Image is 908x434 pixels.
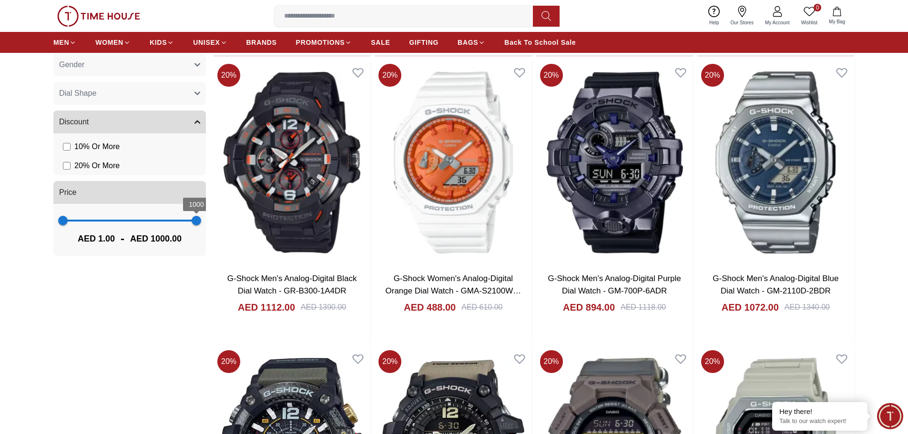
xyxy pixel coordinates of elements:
span: AED 1000.00 [130,232,182,245]
span: - [115,231,130,246]
button: My Bag [823,5,851,27]
a: 0Wishlist [796,4,823,28]
span: 20 % [540,350,563,373]
span: KIDS [150,38,167,47]
h4: AED 488.00 [404,301,456,314]
span: 20 % [217,350,240,373]
span: 20 % [701,64,724,87]
span: 10 % Or More [74,141,120,152]
a: KIDS [150,34,174,51]
a: G-Shock Women's Analog-Digital Orange Dial Watch - GMA-S2100WS-7ADR [386,274,521,307]
p: Talk to our watch expert! [779,417,860,425]
span: My Bag [825,18,849,25]
button: Dial Shape [53,82,206,105]
input: 10% Or More [63,143,71,151]
span: MEN [53,38,69,47]
span: 20 % Or More [74,160,120,172]
span: 20 % [540,64,563,87]
input: 20% Or More [63,162,71,170]
div: AED 610.00 [461,302,502,313]
span: Our Stores [727,19,757,26]
span: 0 [814,4,821,11]
span: 20 % [378,350,401,373]
span: Price [59,187,76,198]
span: BRANDS [246,38,277,47]
img: G-Shock Men's Analog-Digital Blue Dial Watch - GM-2110D-2BDR [697,60,854,265]
img: ... [57,6,140,27]
h4: AED 1112.00 [238,301,295,314]
div: AED 1340.00 [785,302,830,313]
span: 20 % [217,64,240,87]
a: WOMEN [95,34,131,51]
a: Our Stores [725,4,759,28]
div: AED 1118.00 [621,302,666,313]
a: PROMOTIONS [296,34,352,51]
h4: AED 1072.00 [722,301,779,314]
span: UNISEX [193,38,220,47]
span: 20 % [701,350,724,373]
span: WOMEN [95,38,123,47]
a: MEN [53,34,76,51]
a: Help [704,4,725,28]
span: Help [705,19,723,26]
a: BAGS [458,34,485,51]
span: BAGS [458,38,478,47]
button: Discount [53,111,206,133]
div: Hey there! [779,407,860,416]
a: SALE [371,34,390,51]
span: Dial Shape [59,88,96,99]
span: 20 % [378,64,401,87]
span: PROMOTIONS [296,38,345,47]
div: AED 1390.00 [301,302,346,313]
a: UNISEX [193,34,227,51]
span: Gender [59,59,84,71]
a: G-Shock Men's Analog-Digital Black Dial Watch - GR-B300-1A4DR [227,274,357,295]
span: My Account [761,19,794,26]
button: Price [53,181,206,204]
a: G-Shock Men's Analog-Digital Purple Dial Watch - GM-700P-6ADR [548,274,681,295]
span: Back To School Sale [504,38,576,47]
img: G-Shock Men's Analog-Digital Purple Dial Watch - GM-700P-6ADR [536,60,693,265]
a: GIFTING [409,34,439,51]
h4: AED 894.00 [563,301,615,314]
span: AED 1.00 [78,232,115,245]
span: Wishlist [797,19,821,26]
button: Gender [53,53,206,76]
img: G-Shock Men's Analog-Digital Black Dial Watch - GR-B300-1A4DR [214,60,370,265]
div: Chat Widget [877,403,903,429]
a: G-Shock Men's Analog-Digital Blue Dial Watch - GM-2110D-2BDR [713,274,838,295]
a: BRANDS [246,34,277,51]
span: 1000 [189,201,204,208]
span: SALE [371,38,390,47]
a: Back To School Sale [504,34,576,51]
span: Discount [59,116,89,128]
img: G-Shock Women's Analog-Digital Orange Dial Watch - GMA-S2100WS-7ADR [375,60,531,265]
span: GIFTING [409,38,439,47]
